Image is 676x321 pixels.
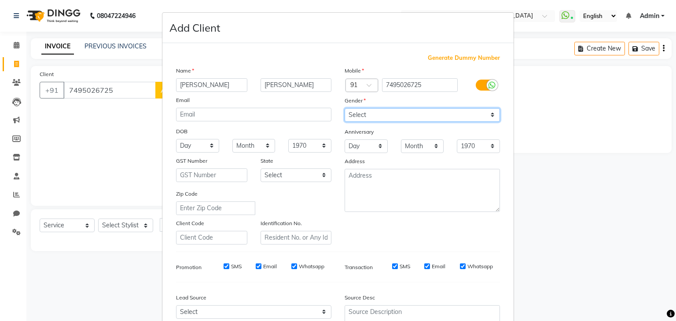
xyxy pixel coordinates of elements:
label: Mobile [345,67,364,75]
label: Email [176,96,190,104]
input: Email [176,108,331,121]
label: Whatsapp [299,263,324,270]
label: Source Desc [345,294,375,302]
input: Client Code [176,231,247,244]
label: Lead Source [176,294,206,302]
label: Identification No. [261,219,302,227]
label: Gender [345,97,366,105]
label: Client Code [176,219,204,227]
label: Email [432,263,445,270]
input: First Name [176,78,247,92]
input: Mobile [382,78,458,92]
label: Promotion [176,263,202,271]
label: Zip Code [176,190,198,198]
label: GST Number [176,157,207,165]
label: SMS [231,263,242,270]
label: Whatsapp [467,263,493,270]
label: State [261,157,273,165]
label: DOB [176,128,187,135]
label: Transaction [345,263,373,271]
label: Name [176,67,194,75]
input: Last Name [261,78,332,92]
label: Email [263,263,277,270]
input: GST Number [176,168,247,182]
input: Enter Zip Code [176,201,255,215]
label: SMS [400,263,410,270]
label: Anniversary [345,128,374,136]
h4: Add Client [169,20,220,36]
span: Generate Dummy Number [428,54,500,62]
label: Address [345,157,365,165]
input: Resident No. or Any Id [261,231,332,244]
